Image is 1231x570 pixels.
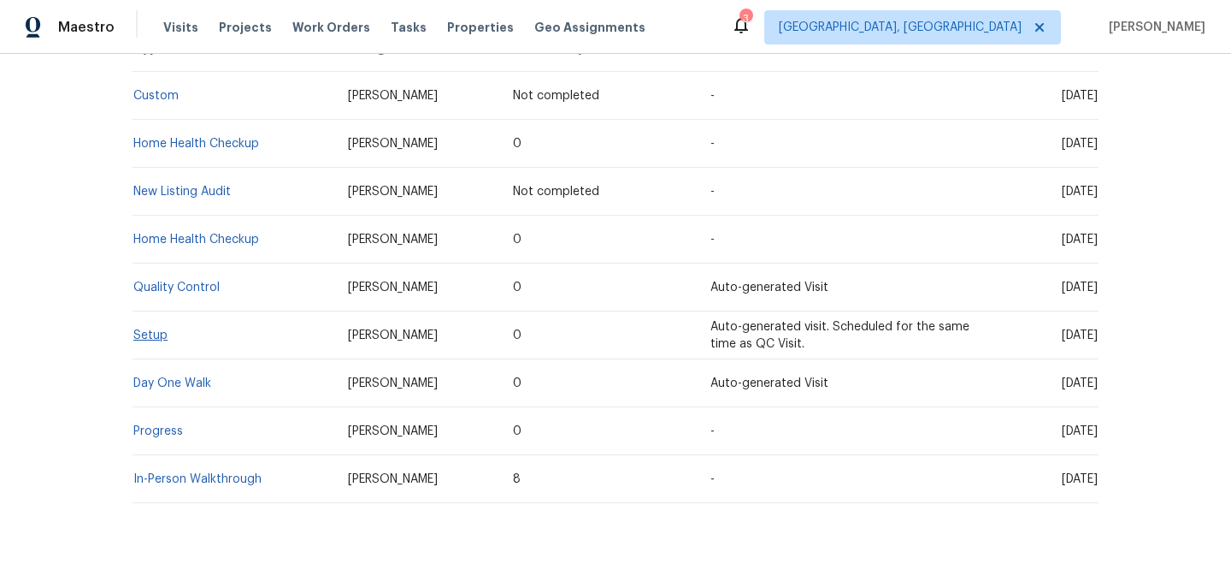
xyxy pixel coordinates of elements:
[133,330,168,341] a: Setup
[1062,377,1098,389] span: [DATE]
[1062,186,1098,198] span: [DATE]
[348,473,438,485] span: [PERSON_NAME]
[513,282,521,294] span: 0
[348,186,438,198] span: [PERSON_NAME]
[710,234,715,246] span: -
[133,234,259,246] a: Home Health Checkup
[710,90,715,102] span: -
[348,282,438,294] span: [PERSON_NAME]
[513,473,521,485] span: 8
[710,425,715,437] span: -
[1062,425,1098,437] span: [DATE]
[133,425,183,437] a: Progress
[710,138,715,150] span: -
[133,90,179,102] a: Custom
[779,19,1022,36] span: [GEOGRAPHIC_DATA], [GEOGRAPHIC_DATA]
[710,473,715,485] span: -
[292,19,370,36] span: Work Orders
[348,377,438,389] span: [PERSON_NAME]
[133,138,259,150] a: Home Health Checkup
[1062,473,1098,485] span: [DATE]
[348,330,438,341] span: [PERSON_NAME]
[513,377,521,389] span: 0
[348,234,438,246] span: [PERSON_NAME]
[710,282,828,294] span: Auto-generated Visit
[1102,19,1205,36] span: [PERSON_NAME]
[513,186,599,198] span: Not completed
[1062,234,1098,246] span: [DATE]
[163,19,198,36] span: Visits
[739,10,751,27] div: 3
[348,425,438,437] span: [PERSON_NAME]
[391,21,427,33] span: Tasks
[513,234,521,246] span: 0
[710,186,715,198] span: -
[219,19,272,36] span: Projects
[133,473,262,485] a: In-Person Walkthrough
[1062,90,1098,102] span: [DATE]
[513,425,521,437] span: 0
[348,138,438,150] span: [PERSON_NAME]
[58,19,115,36] span: Maestro
[348,90,438,102] span: [PERSON_NAME]
[447,19,514,36] span: Properties
[133,377,211,389] a: Day One Walk
[133,186,231,198] a: New Listing Audit
[513,90,599,102] span: Not completed
[133,282,220,294] a: Quality Control
[1062,138,1098,150] span: [DATE]
[513,330,521,341] span: 0
[513,138,521,150] span: 0
[710,321,969,350] span: Auto-generated visit. Scheduled for the same time as QC Visit.
[1062,330,1098,341] span: [DATE]
[710,377,828,389] span: Auto-generated Visit
[1062,282,1098,294] span: [DATE]
[534,19,645,36] span: Geo Assignments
